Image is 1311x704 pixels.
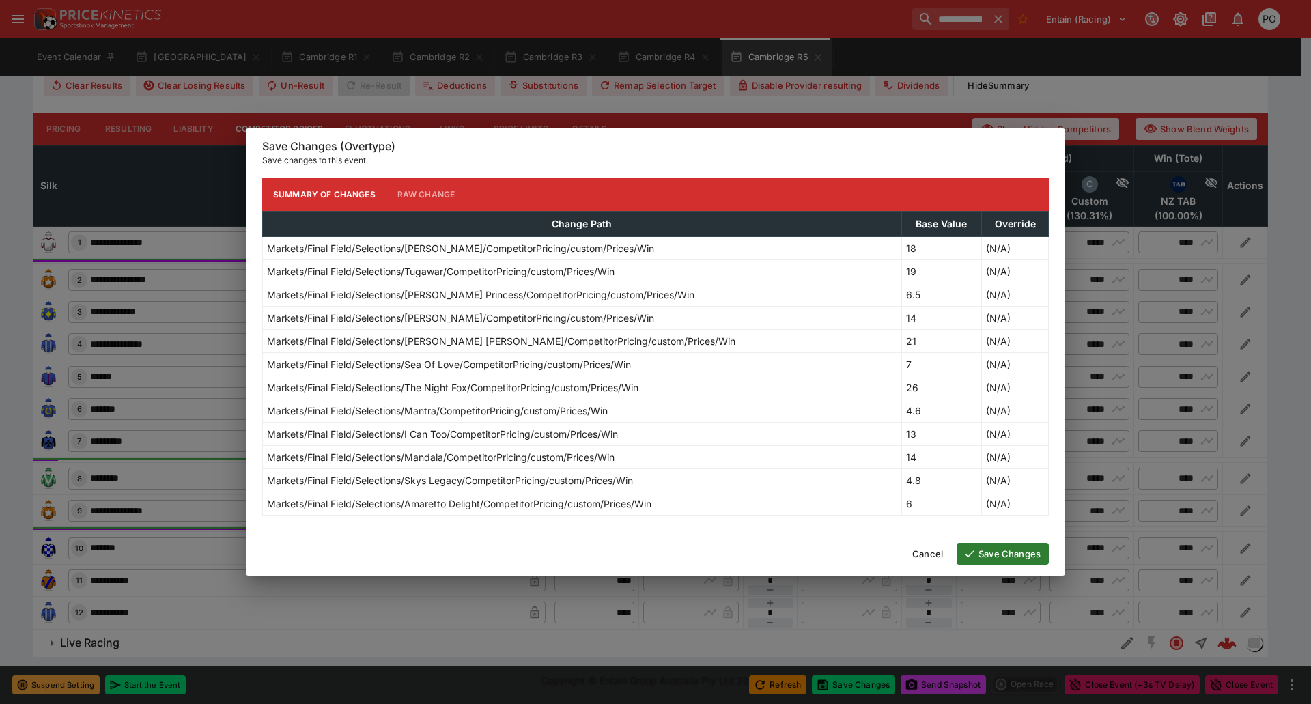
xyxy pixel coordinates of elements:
th: Base Value [901,211,982,236]
td: 18 [901,236,982,259]
td: 4.6 [901,399,982,422]
td: 14 [901,445,982,468]
td: 4.8 [901,468,982,492]
h6: Save Changes (Overtype) [262,139,1049,154]
p: Markets/Final Field/Selections/Skys Legacy/CompetitorPricing/custom/Prices/Win [267,473,633,488]
button: Summary of Changes [262,178,386,211]
button: Save Changes [957,543,1049,565]
p: Markets/Final Field/Selections/[PERSON_NAME] Princess/CompetitorPricing/custom/Prices/Win [267,287,694,302]
td: 19 [901,259,982,283]
td: (N/A) [982,376,1049,399]
button: Raw Change [386,178,466,211]
td: 6.5 [901,283,982,306]
td: 21 [901,329,982,352]
td: (N/A) [982,236,1049,259]
td: (N/A) [982,352,1049,376]
p: Save changes to this event. [262,154,1049,167]
td: (N/A) [982,422,1049,445]
td: 13 [901,422,982,445]
td: (N/A) [982,492,1049,515]
p: Markets/Final Field/Selections/Tugawar/CompetitorPricing/custom/Prices/Win [267,264,615,279]
td: 6 [901,492,982,515]
td: (N/A) [982,306,1049,329]
td: (N/A) [982,445,1049,468]
p: Markets/Final Field/Selections/Mantra/CompetitorPricing/custom/Prices/Win [267,404,608,418]
p: Markets/Final Field/Selections/Sea Of Love/CompetitorPricing/custom/Prices/Win [267,357,631,371]
th: Override [982,211,1049,236]
p: Markets/Final Field/Selections/I Can Too/CompetitorPricing/custom/Prices/Win [267,427,618,441]
p: Markets/Final Field/Selections/The Night Fox/CompetitorPricing/custom/Prices/Win [267,380,638,395]
p: Markets/Final Field/Selections/[PERSON_NAME] [PERSON_NAME]/CompetitorPricing/custom/Prices/Win [267,334,735,348]
p: Markets/Final Field/Selections/[PERSON_NAME]/CompetitorPricing/custom/Prices/Win [267,311,654,325]
p: Markets/Final Field/Selections/Mandala/CompetitorPricing/custom/Prices/Win [267,450,615,464]
td: 14 [901,306,982,329]
th: Change Path [263,211,902,236]
td: (N/A) [982,329,1049,352]
td: (N/A) [982,259,1049,283]
p: Markets/Final Field/Selections/Amaretto Delight/CompetitorPricing/custom/Prices/Win [267,496,651,511]
td: (N/A) [982,468,1049,492]
button: Cancel [904,543,951,565]
td: 7 [901,352,982,376]
td: (N/A) [982,399,1049,422]
td: 26 [901,376,982,399]
td: (N/A) [982,283,1049,306]
p: Markets/Final Field/Selections/[PERSON_NAME]/CompetitorPricing/custom/Prices/Win [267,241,654,255]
